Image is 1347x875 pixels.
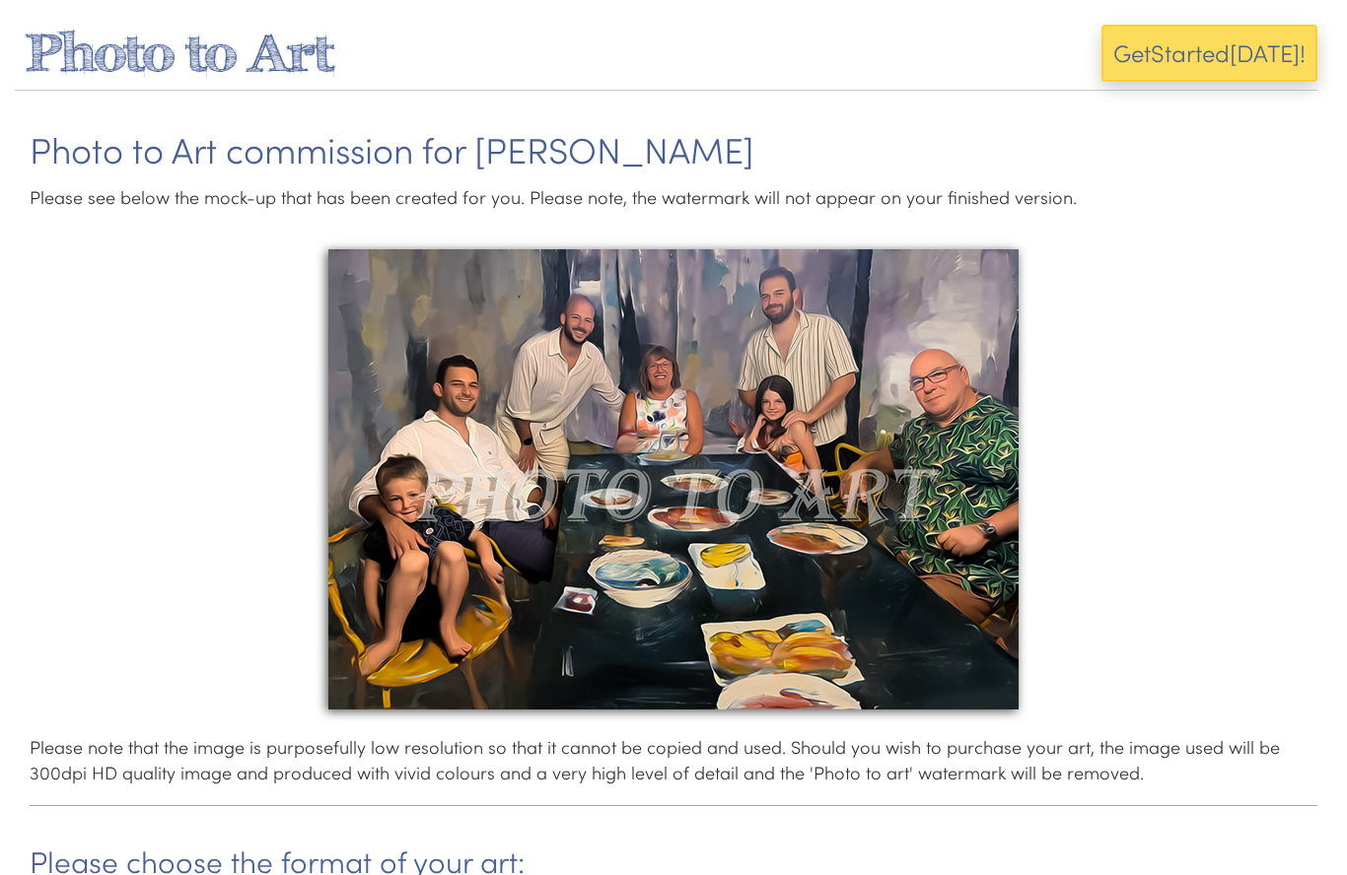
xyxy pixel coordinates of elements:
p: Please see below the mock-up that has been created for you. Please note, the watermark will not a... [30,179,1317,215]
button: GetStarted[DATE]! [1101,25,1317,82]
span: Get [1113,36,1151,69]
a: Photo to Art [25,22,334,83]
h1: Photo to Art commission for [PERSON_NAME] [30,130,1317,169]
span: ed [1202,36,1230,69]
span: Please note that the image is purposefully low resolution so that it cannot be copied and used. S... [30,735,1280,784]
img: Photo to Art commission for Louise [328,249,1019,709]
